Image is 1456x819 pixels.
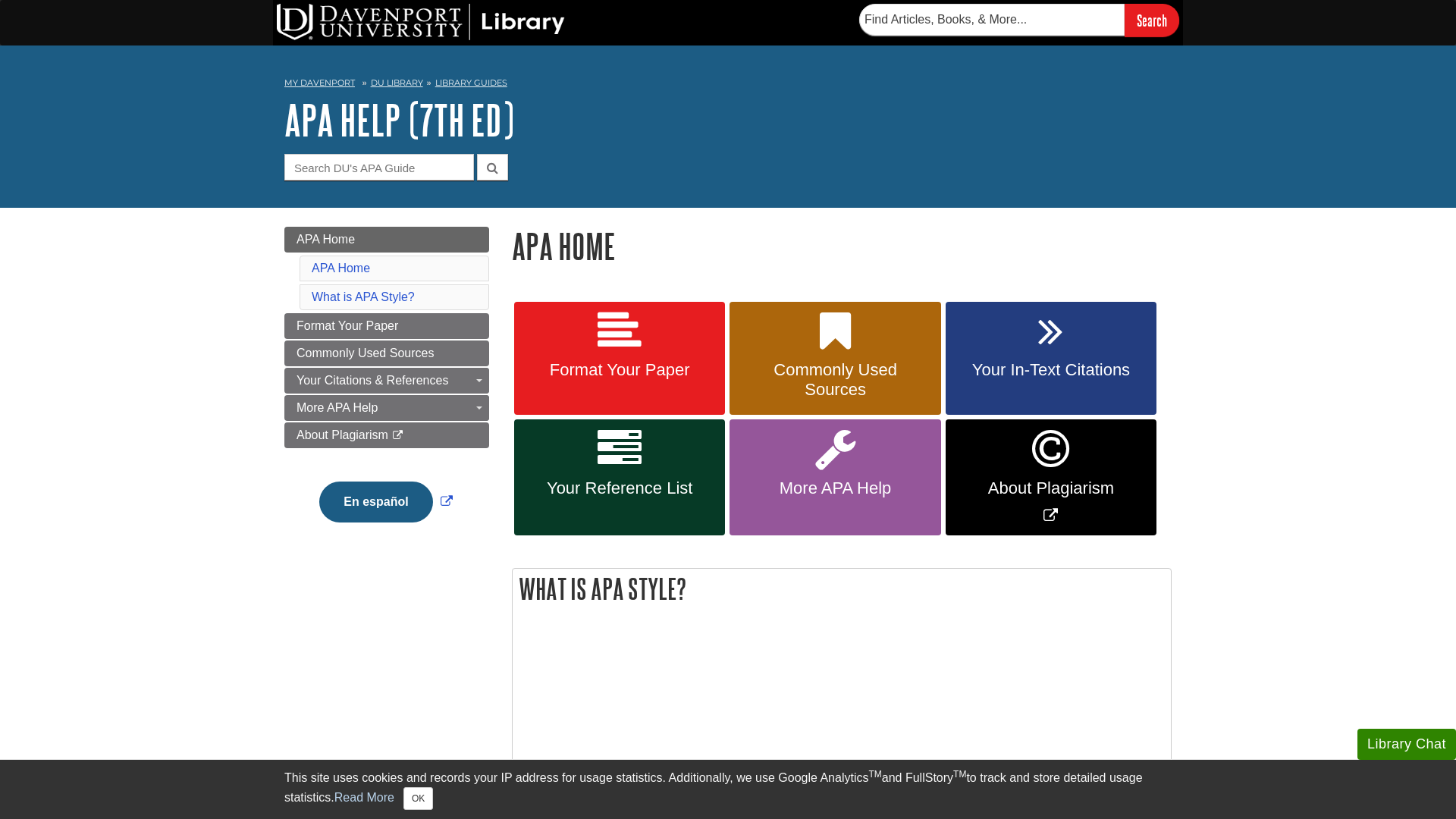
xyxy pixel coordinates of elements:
[297,233,355,246] span: APA Home
[730,302,940,416] a: Commonly Used Sources
[513,569,1171,609] h2: What is APA Style?
[297,347,434,359] span: Commonly Used Sources
[403,787,433,810] button: Close
[277,4,565,40] img: DU Library
[514,302,725,416] a: Format Your Paper
[284,395,489,421] a: More APA Help
[312,262,370,275] a: APA Home
[435,77,507,88] a: Library Guides
[284,227,489,548] div: Guide Page Menu
[526,479,714,498] span: Your Reference List
[297,428,388,441] span: About Plagiarism
[741,479,929,498] span: More APA Help
[284,77,355,89] a: My Davenport
[319,482,432,522] button: En español
[284,313,489,339] a: Format Your Paper
[859,4,1179,36] form: Searches DU Library's articles, books, and more
[946,302,1156,416] a: Your In-Text Citations
[1357,729,1456,760] button: Library Chat
[284,368,489,394] a: Your Citations & References
[1125,4,1179,36] input: Search
[946,419,1156,535] a: Link opens in new window
[730,419,940,535] a: More APA Help
[526,360,714,380] span: Format Your Paper
[284,227,489,253] a: APA Home
[741,360,929,400] span: Commonly Used Sources
[284,340,489,366] a: Commonly Used Sources
[957,360,1145,380] span: Your In-Text Citations
[514,419,725,535] a: Your Reference List
[868,769,881,780] sup: TM
[334,791,394,804] a: Read More
[284,73,1172,97] nav: breadcrumb
[391,431,404,441] i: This link opens in a new window
[297,319,398,332] span: Format Your Paper
[284,96,514,143] a: APA Help (7th Ed)
[284,769,1172,810] div: This site uses cookies and records your IP address for usage statistics. Additionally, we use Goo...
[284,422,489,448] a: About Plagiarism
[512,227,1172,265] h1: APA Home
[284,154,474,180] input: Search DU's APA Guide
[297,401,378,414] span: More APA Help
[312,290,415,303] a: What is APA Style?
[953,769,966,780] sup: TM
[957,479,1145,498] span: About Plagiarism
[297,374,448,387] span: Your Citations & References
[315,495,456,508] a: Link opens in new window
[371,77,423,88] a: DU Library
[859,4,1125,36] input: Find Articles, Books, & More...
